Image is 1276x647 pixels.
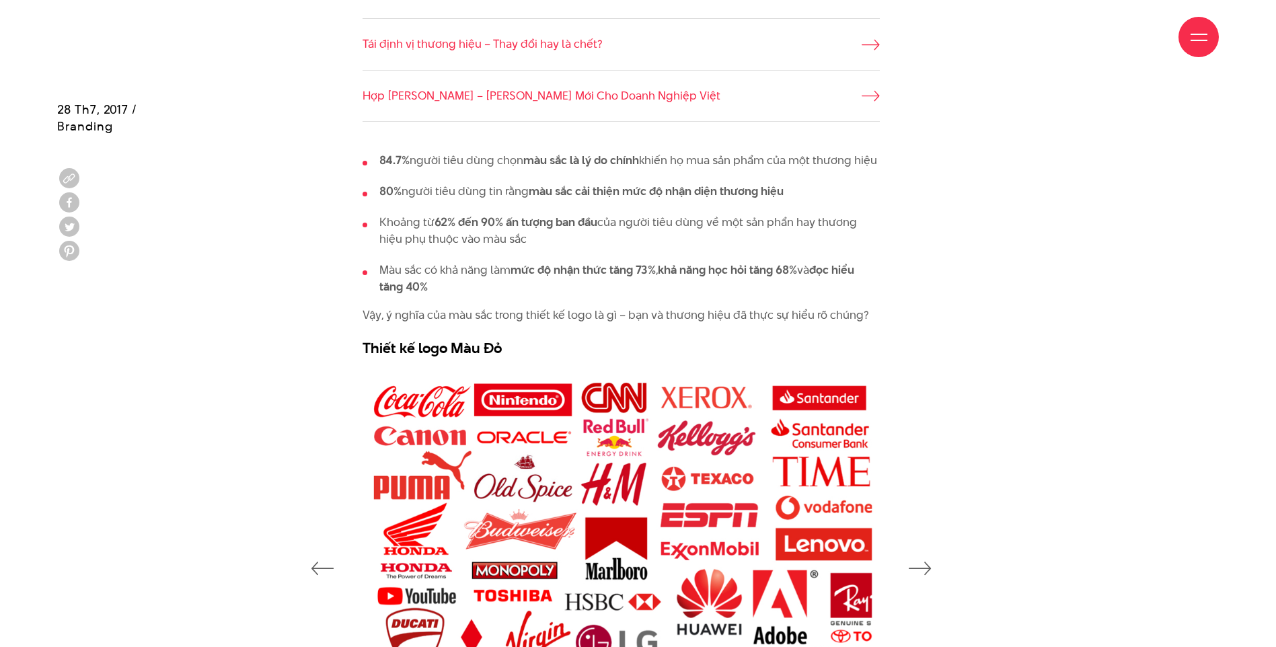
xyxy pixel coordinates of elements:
p: Vậy, ý nghĩa của màu sắc trong thiết kế logo là gì – bạn và thương hiệu đã thực sự hiểu rõ chúng? [363,307,880,324]
strong: khả năng học hỏi tăng 68% [658,262,797,278]
strong: 84.7% [379,152,410,168]
a: Hợp [PERSON_NAME] – [PERSON_NAME] Mới Cho Doanh Nghiệp Việt [363,87,880,105]
strong: 62% đến 90% [435,214,503,230]
strong: mức độ nhận thức tăng [511,262,633,278]
strong: 80% [379,183,402,199]
li: người tiêu dùng tin rằng [363,183,880,200]
strong: màu sắc là lý do chính [523,152,639,168]
span: 28 Th7, 2017 / Branding [57,101,137,135]
strong: ấn tượng ban đầu [506,214,597,230]
strong: màu sắc cải thiện mức độ nhận diện thương hiệu [529,183,784,199]
strong: 73% [636,262,656,278]
strong: Thiết kế logo Màu Đỏ [363,338,502,358]
li: Màu sắc có khả năng làm , và [363,262,880,296]
li: người tiêu dùng chọn khiến họ mua sản phẩm của một thương hiệu [363,152,880,169]
li: Khoảng từ của người tiêu dùng về một sản phẩn hay thương hiệu phụ thuộc vào màu sắc [363,214,880,248]
strong: đọc hiểu tăng 40% [379,262,854,295]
